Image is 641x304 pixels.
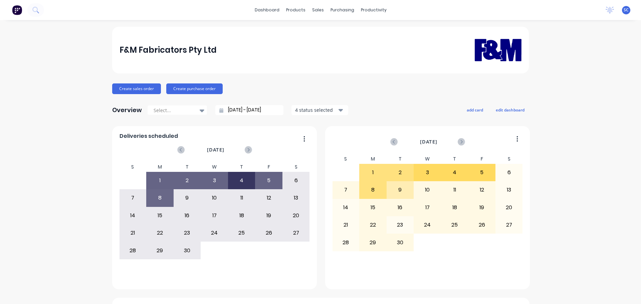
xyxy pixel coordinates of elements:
div: 21 [333,217,359,233]
div: 23 [387,217,414,233]
div: 10 [414,182,441,198]
div: W [414,154,441,164]
button: edit dashboard [491,105,529,114]
div: F&M Fabricators Pty Ltd [120,43,217,57]
div: products [283,5,309,15]
div: 9 [387,182,414,198]
button: add card [462,105,487,114]
button: Create sales order [112,83,161,94]
div: 29 [360,234,386,251]
div: 2 [174,172,201,189]
div: 26 [468,217,495,233]
div: 7 [120,190,146,206]
div: 11 [228,190,255,206]
img: Factory [12,5,22,15]
div: S [495,154,523,164]
button: Create purchase order [166,83,223,94]
div: 5 [255,172,282,189]
div: purchasing [327,5,358,15]
div: M [146,162,174,172]
span: [DATE] [420,138,437,145]
div: 19 [255,207,282,224]
div: M [359,154,387,164]
div: 14 [120,207,146,224]
div: Overview [112,103,142,117]
div: 26 [255,225,282,241]
div: 1 [147,172,173,189]
div: 29 [147,242,173,259]
div: 13 [496,182,522,198]
div: 10 [201,190,228,206]
div: 30 [387,234,414,251]
div: T [174,162,201,172]
div: 28 [120,242,146,259]
div: 25 [441,217,468,233]
div: 7 [333,182,359,198]
div: 12 [468,182,495,198]
div: 18 [228,207,255,224]
div: 1 [360,164,386,181]
div: 6 [496,164,522,181]
div: 22 [147,225,173,241]
div: 16 [174,207,201,224]
div: 20 [496,199,522,216]
div: 20 [283,207,309,224]
div: 22 [360,217,386,233]
div: 16 [387,199,414,216]
div: W [201,162,228,172]
div: 8 [360,182,386,198]
div: 21 [120,225,146,241]
div: 17 [414,199,441,216]
div: 4 [441,164,468,181]
div: 27 [496,217,522,233]
div: 4 [228,172,255,189]
div: 18 [441,199,468,216]
div: 25 [228,225,255,241]
a: dashboard [251,5,283,15]
div: 24 [414,217,441,233]
div: S [332,154,360,164]
div: F [468,154,495,164]
div: 19 [468,199,495,216]
span: [DATE] [207,146,224,154]
div: 27 [283,225,309,241]
div: S [282,162,310,172]
img: F&M Fabricators Pty Ltd [475,29,521,71]
div: 4 status selected [295,106,337,113]
div: 15 [147,207,173,224]
div: productivity [358,5,390,15]
button: 4 status selected [291,105,348,115]
div: S [119,162,147,172]
div: 6 [283,172,309,189]
div: 14 [333,199,359,216]
div: 3 [414,164,441,181]
div: 30 [174,242,201,259]
span: Deliveries scheduled [120,132,178,140]
div: T [228,162,255,172]
span: SC [624,7,629,13]
div: sales [309,5,327,15]
div: 15 [360,199,386,216]
div: F [255,162,282,172]
div: 17 [201,207,228,224]
div: 2 [387,164,414,181]
div: 11 [441,182,468,198]
div: T [387,154,414,164]
div: 8 [147,190,173,206]
div: 28 [333,234,359,251]
div: 13 [283,190,309,206]
div: 3 [201,172,228,189]
div: 5 [468,164,495,181]
div: 12 [255,190,282,206]
div: 9 [174,190,201,206]
div: T [441,154,468,164]
div: 23 [174,225,201,241]
div: 24 [201,225,228,241]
